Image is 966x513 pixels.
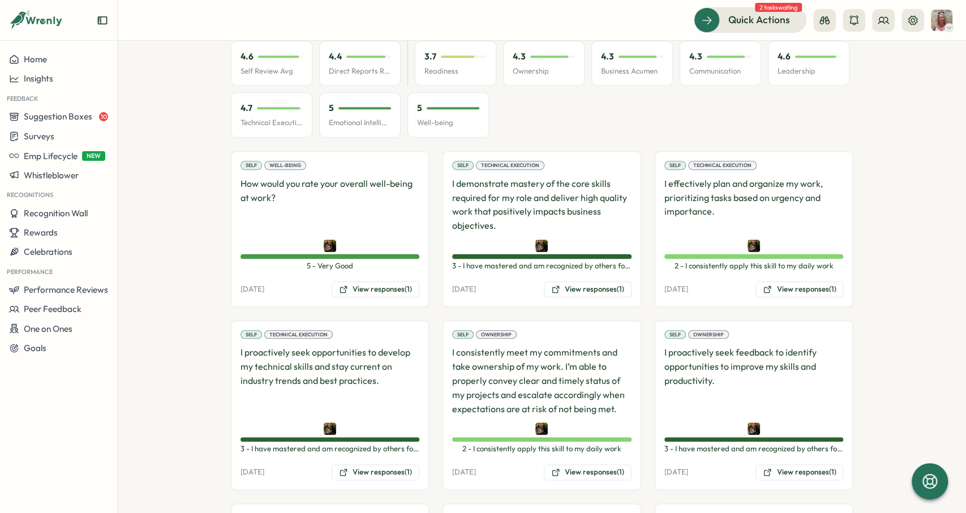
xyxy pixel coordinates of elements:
button: View responses(1) [544,464,632,480]
span: 3 - I have mastered and am recognized by others for this skill [452,261,632,271]
p: I proactively seek feedback to identify opportunities to improve my skills and productivity. [664,345,844,416]
img: Taylor Barras [535,240,548,252]
p: 4.6 [241,50,254,63]
p: Ownership [513,66,575,76]
div: Technical Execution [688,161,757,170]
span: Quick Actions [728,12,790,27]
img: Rhonda Morris [931,10,952,31]
p: 5 [417,102,422,114]
p: [DATE] [664,467,688,477]
p: 5 [329,102,334,114]
span: Performance Reviews [24,284,108,295]
span: 2 - I consistently apply this skill to my daily work [452,444,632,454]
span: Rewards [24,227,58,238]
img: Taylor Barras [535,422,548,435]
span: Whistleblower [24,170,79,181]
div: Well-being [264,161,306,170]
p: [DATE] [241,284,264,294]
p: I proactively seek opportunities to develop my technical skills and stay current on industry tren... [241,345,420,416]
p: 3.7 [424,50,436,63]
p: I effectively plan and organize my work, prioritizing tasks based on urgency and importance. [664,177,844,233]
span: 10 [99,112,108,121]
p: Leadership [778,66,840,76]
span: Insights [24,73,53,84]
img: Taylor Barras [324,240,336,252]
p: [DATE] [241,467,264,477]
button: View responses(1) [544,281,632,297]
span: Peer Feedback [24,303,81,314]
p: Business Acumen [601,66,663,76]
button: View responses(1) [332,464,419,480]
span: 2 - I consistently apply this skill to my daily work [664,261,844,271]
div: Self [664,330,686,339]
div: Technical Execution [264,330,333,339]
img: Taylor Barras [748,422,760,435]
button: View responses(1) [755,281,843,297]
p: [DATE] [664,284,688,294]
span: Recognition Wall [24,208,88,219]
p: [DATE] [452,284,476,294]
p: 4.6 [778,50,791,63]
div: Ownership [688,330,729,339]
p: How would you rate your overall well-being at work? [241,177,420,233]
span: 5 - Very Good [241,261,420,271]
div: Self [241,161,262,170]
div: Self [241,330,262,339]
div: Self [452,330,474,339]
span: Emp Lifecycle [24,151,78,161]
img: Taylor Barras [324,422,336,435]
span: Goals [24,343,46,353]
div: Technical Execution [476,161,544,170]
span: 2 tasks waiting [755,3,802,12]
p: [DATE] [452,467,476,477]
span: Home [24,54,47,65]
img: Taylor Barras [748,240,760,252]
p: I demonstrate mastery of the core skills required for my role and deliver high quality work that ... [452,177,632,233]
div: Self [664,161,686,170]
p: I consistently meet my commitments and take ownership of my work. I’m able to properly convey cle... [452,345,632,416]
span: 3 - I have mastered and am recognized by others for this skill [241,444,420,454]
p: Direct Reports Review Avg [329,66,391,76]
p: Well-being [417,118,479,128]
div: Ownership [476,330,517,339]
span: NEW [82,151,105,161]
span: Suggestion Boxes [24,111,92,122]
p: Readiness [424,66,487,76]
span: One on Ones [24,323,72,334]
span: Surveys [24,131,54,142]
button: View responses(1) [755,464,843,480]
p: 4.3 [601,50,614,63]
p: 4.3 [513,50,526,63]
button: Quick Actions [694,7,806,32]
div: Self [452,161,474,170]
p: 4.4 [329,50,342,63]
p: Emotional Intelligence [329,118,391,128]
span: Celebrations [24,246,72,257]
p: Communication [689,66,752,76]
p: 4.3 [689,50,702,63]
p: 4.7 [241,102,252,114]
p: Self Review Avg [241,66,303,76]
p: Technical Execution [241,118,303,128]
span: 3 - I have mastered and am recognized by others for this skill [664,444,844,454]
button: View responses(1) [332,281,419,297]
button: Expand sidebar [97,15,108,26]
